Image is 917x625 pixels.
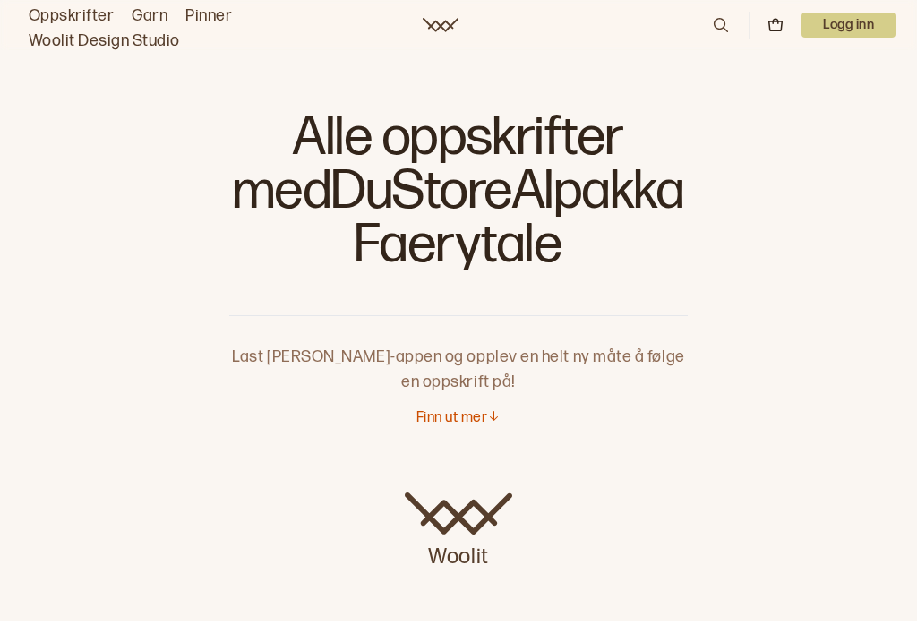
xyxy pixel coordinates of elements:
img: Woolit [405,492,512,535]
a: Pinner [185,4,232,29]
p: Woolit [405,535,512,571]
a: Woolit [405,492,512,571]
p: Logg inn [801,13,896,38]
a: Woolit [423,18,458,32]
a: Garn [132,4,167,29]
button: Finn ut mer [416,409,501,428]
p: Last [PERSON_NAME]-appen og opplev en helt ny måte å følge en oppskrift på! [229,316,688,395]
h1: Alle oppskrifter med DuStoreAlpakka Faerytale [229,107,688,287]
button: User dropdown [801,13,896,38]
a: Woolit Design Studio [29,29,180,54]
a: Oppskrifter [29,4,114,29]
p: Finn ut mer [416,409,487,428]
